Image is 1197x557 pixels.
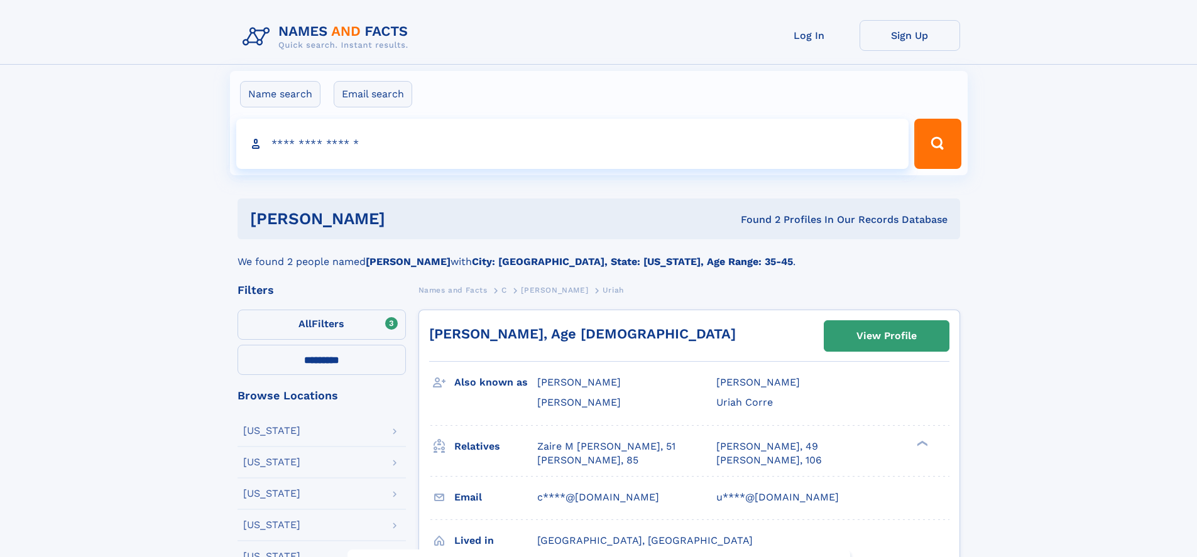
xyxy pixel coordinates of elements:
[716,376,800,388] span: [PERSON_NAME]
[563,213,948,227] div: Found 2 Profiles In Our Records Database
[914,439,929,447] div: ❯
[716,396,773,408] span: Uriah Corre
[334,81,412,107] label: Email search
[236,119,909,169] input: search input
[243,520,300,530] div: [US_STATE]
[366,256,451,268] b: [PERSON_NAME]
[454,372,537,393] h3: Also known as
[250,211,563,227] h1: [PERSON_NAME]
[501,286,507,295] span: C
[860,20,960,51] a: Sign Up
[537,534,753,546] span: [GEOGRAPHIC_DATA], [GEOGRAPHIC_DATA]
[238,20,418,54] img: Logo Names and Facts
[716,440,818,453] a: [PERSON_NAME], 49
[418,282,488,298] a: Names and Facts
[238,284,406,296] div: Filters
[240,81,320,107] label: Name search
[454,436,537,457] h3: Relatives
[914,119,961,169] button: Search Button
[824,321,949,351] a: View Profile
[238,390,406,401] div: Browse Locations
[243,457,300,467] div: [US_STATE]
[472,256,793,268] b: City: [GEOGRAPHIC_DATA], State: [US_STATE], Age Range: 35-45
[238,310,406,340] label: Filters
[537,453,638,467] a: [PERSON_NAME], 85
[298,318,312,330] span: All
[856,322,917,350] div: View Profile
[454,530,537,551] h3: Lived in
[238,239,960,269] div: We found 2 people named with .
[501,282,507,298] a: C
[521,282,588,298] a: [PERSON_NAME]
[716,453,822,467] a: [PERSON_NAME], 106
[429,326,736,342] a: [PERSON_NAME], Age [DEMOGRAPHIC_DATA]
[759,20,860,51] a: Log In
[537,396,621,408] span: [PERSON_NAME]
[537,440,675,453] a: Zaire M [PERSON_NAME], 51
[537,376,621,388] span: [PERSON_NAME]
[243,489,300,499] div: [US_STATE]
[243,426,300,436] div: [US_STATE]
[521,286,588,295] span: [PERSON_NAME]
[603,286,624,295] span: Uriah
[454,487,537,508] h3: Email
